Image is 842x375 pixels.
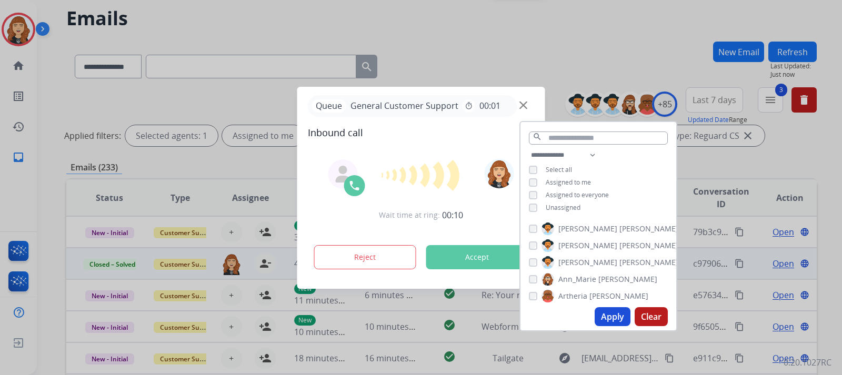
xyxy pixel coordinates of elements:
[589,291,648,301] span: [PERSON_NAME]
[348,179,361,192] img: call-icon
[619,257,678,268] span: [PERSON_NAME]
[335,166,352,183] img: agent-avatar
[479,99,500,112] span: 00:01
[546,203,580,212] span: Unassigned
[595,307,630,326] button: Apply
[558,291,587,301] span: Artheria
[426,245,528,269] button: Accept
[442,209,463,221] span: 00:10
[558,224,617,234] span: [PERSON_NAME]
[484,159,514,188] img: avatar
[558,257,617,268] span: [PERSON_NAME]
[312,99,346,113] p: Queue
[558,240,617,251] span: [PERSON_NAME]
[308,125,535,140] span: Inbound call
[379,210,440,220] span: Wait time at ring:
[314,245,416,269] button: Reject
[465,102,473,110] mat-icon: timer
[784,356,831,369] p: 0.20.1027RC
[546,190,609,199] span: Assigned to everyone
[598,274,657,285] span: [PERSON_NAME]
[533,132,542,141] mat-icon: search
[546,178,591,187] span: Assigned to me
[519,101,527,109] img: close-button
[346,99,463,112] span: General Customer Support
[558,274,596,285] span: Ann_Marie
[546,165,572,174] span: Select all
[619,240,678,251] span: [PERSON_NAME]
[635,307,668,326] button: Clear
[619,224,678,234] span: [PERSON_NAME]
